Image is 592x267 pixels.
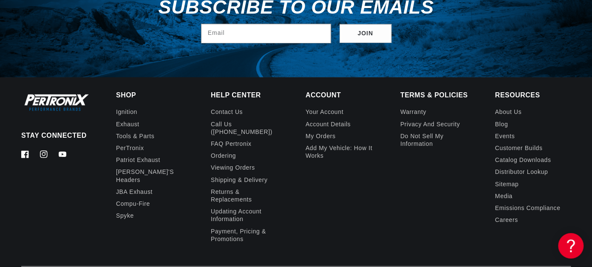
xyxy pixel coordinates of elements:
[116,166,185,185] a: [PERSON_NAME]'s Headers
[116,154,160,166] a: Patriot Exhaust
[400,108,426,118] a: Warranty
[116,186,153,198] a: JBA Exhaust
[306,130,336,142] a: My orders
[211,205,280,225] a: Updating Account Information
[400,130,476,150] a: Do not sell my information
[306,108,343,118] a: Your account
[116,118,139,130] a: Exhaust
[211,186,280,205] a: Returns & Replacements
[495,202,561,214] a: Emissions compliance
[306,118,351,130] a: Account details
[495,166,548,178] a: Distributor Lookup
[116,130,154,142] a: Tools & Parts
[495,178,519,190] a: Sitemap
[495,142,543,154] a: Customer Builds
[495,214,518,226] a: Careers
[201,24,331,43] input: Email
[116,142,144,154] a: PerTronix
[211,108,243,118] a: Contact us
[21,131,88,140] p: Stay Connected
[211,118,280,138] a: Call Us ([PHONE_NUMBER])
[340,24,391,43] button: Subscribe
[21,92,89,113] img: Pertronix
[400,118,460,130] a: Privacy and Security
[495,190,513,202] a: Media
[495,108,521,118] a: About Us
[211,162,255,173] a: Viewing Orders
[116,198,150,210] a: Compu-Fire
[211,174,268,186] a: Shipping & Delivery
[495,154,551,166] a: Catalog Downloads
[211,225,286,245] a: Payment, Pricing & Promotions
[116,108,137,118] a: Ignition
[116,210,134,222] a: Spyke
[211,138,252,150] a: FAQ Pertronix
[495,118,508,130] a: Blog
[306,142,381,162] a: Add My Vehicle: How It Works
[211,150,236,162] a: Ordering
[495,130,515,142] a: Events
